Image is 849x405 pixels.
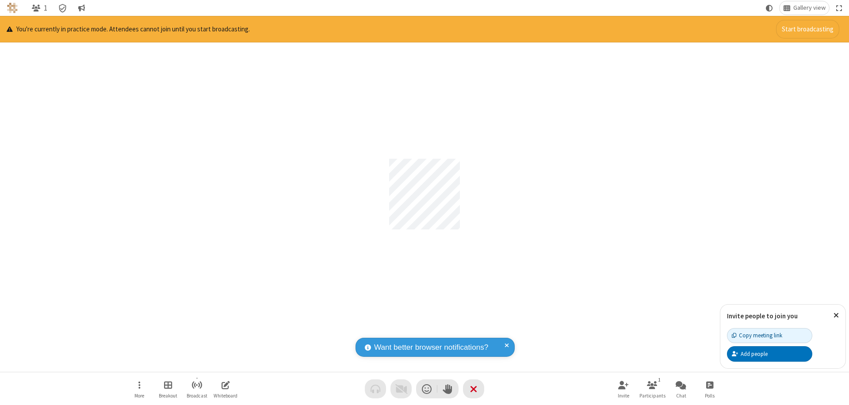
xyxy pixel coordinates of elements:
[727,328,812,343] button: Copy meeting link
[126,376,153,401] button: Open menu
[833,1,846,15] button: Fullscreen
[696,376,723,401] button: Open poll
[7,24,250,34] p: You're currently in practice mode. Attendees cannot join until you start broadcasting.
[374,342,488,353] span: Want better browser notifications?
[827,305,845,326] button: Close popover
[155,376,181,401] button: Manage Breakout Rooms
[134,393,144,398] span: More
[74,1,88,15] button: Conversation
[159,393,177,398] span: Breakout
[676,393,686,398] span: Chat
[639,376,665,401] button: Open participant list
[437,379,459,398] button: Raise hand
[7,3,18,13] img: QA Selenium DO NOT DELETE OR CHANGE
[732,331,782,340] div: Copy meeting link
[187,393,207,398] span: Broadcast
[705,393,715,398] span: Polls
[28,1,51,15] button: Open participant list
[793,4,826,11] span: Gallery view
[44,4,47,12] span: 1
[668,376,694,401] button: Open chat
[416,379,437,398] button: Send a reaction
[54,1,71,15] div: Meeting details Encryption enabled
[776,20,839,38] button: Start broadcasting
[762,1,776,15] button: Using system theme
[212,376,239,401] button: Open shared whiteboard
[610,376,637,401] button: Invite participants (⌘+Shift+I)
[390,379,412,398] button: Video
[184,376,210,401] button: Start broadcast
[463,379,484,398] button: End or leave meeting
[639,393,665,398] span: Participants
[365,379,386,398] button: Audio problem - check your Internet connection or call by phone
[727,346,812,361] button: Add people
[214,393,237,398] span: Whiteboard
[780,1,829,15] button: Change layout
[656,376,663,384] div: 1
[618,393,629,398] span: Invite
[727,312,798,320] label: Invite people to join you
